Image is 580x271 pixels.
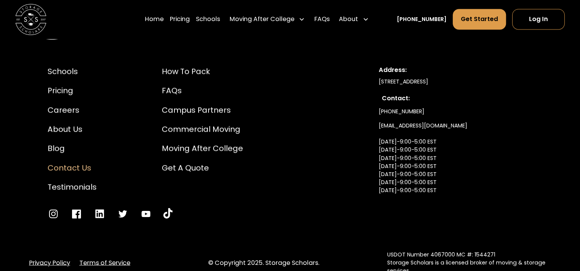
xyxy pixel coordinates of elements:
[339,15,358,24] div: About
[170,8,190,30] a: Pricing
[140,208,151,219] a: Go to YouTube
[379,65,533,75] div: Address:
[145,8,164,30] a: Home
[379,119,467,214] a: [EMAIL_ADDRESS][DOMAIN_NAME][DATE]-9:00-5:00 EST[DATE]-9:00-5:00 EST[DATE]-9:00-5:00 EST[DATE]-9:...
[382,94,529,103] div: Contact:
[48,208,59,219] a: Go to Instagram
[79,258,130,267] a: Terms of Service
[48,162,97,173] a: Contact Us
[208,258,372,267] div: © Copyright 2025. Storage Scholars.
[162,104,243,116] a: Campus Partners
[29,258,70,267] a: Privacy Policy
[453,9,506,29] a: Get Started
[314,8,330,30] a: FAQs
[162,85,243,96] a: FAQs
[117,208,128,219] a: Go to Twitter
[48,85,97,96] a: Pricing
[163,208,173,219] a: Go to YouTube
[15,4,46,35] img: Storage Scholars main logo
[162,123,243,135] a: Commercial Moving
[396,15,446,23] a: [PHONE_NUMBER]
[229,15,294,24] div: Moving After College
[226,8,308,30] div: Moving After College
[379,104,424,119] a: [PHONE_NUMBER]
[162,65,243,77] a: How to Pack
[48,181,97,193] a: Testimonials
[48,123,97,135] a: About Us
[162,142,243,154] a: Moving After College
[336,8,372,30] div: About
[94,208,105,219] a: Go to LinkedIn
[512,9,565,29] a: Log In
[48,65,97,77] a: Schools
[48,142,97,154] a: Blog
[196,8,220,30] a: Schools
[71,208,82,219] a: Go to Facebook
[162,162,243,173] a: Get a Quote
[379,78,533,86] div: [STREET_ADDRESS]
[48,104,97,116] a: Careers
